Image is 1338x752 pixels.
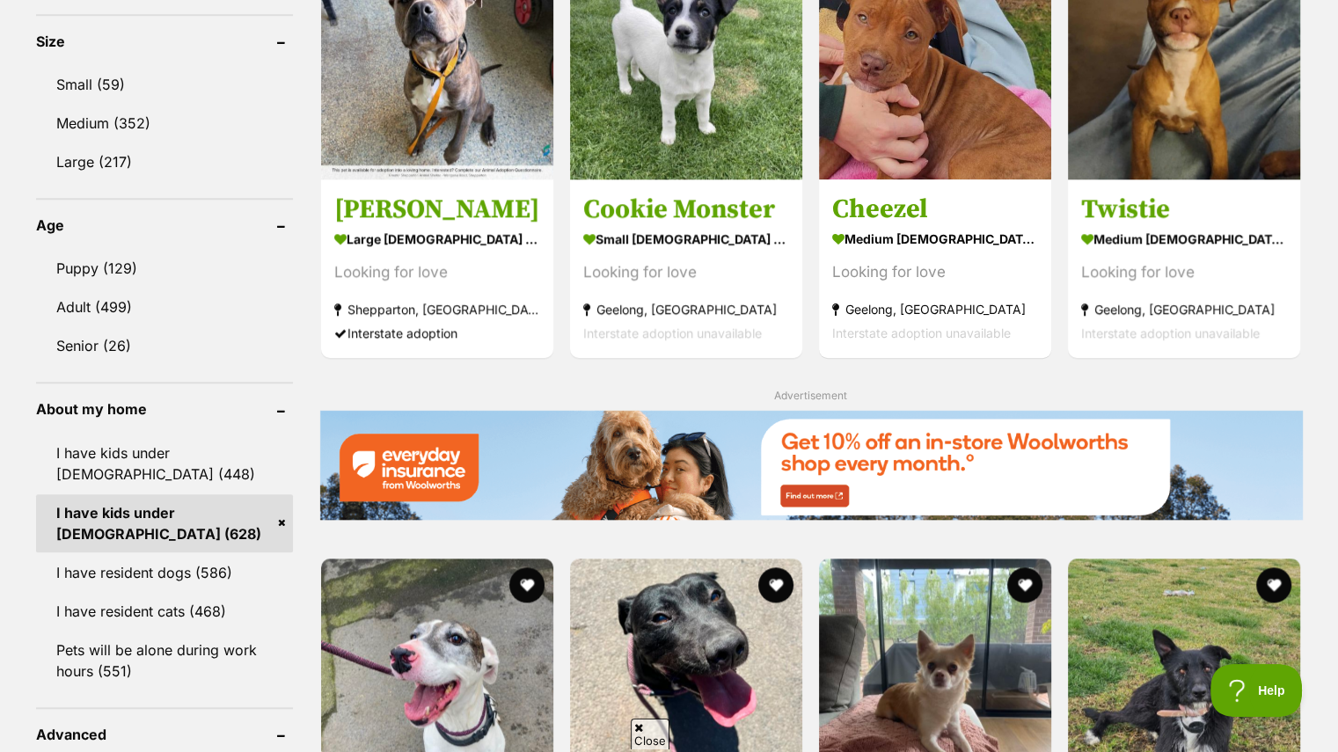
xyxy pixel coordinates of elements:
[36,105,293,142] a: Medium (352)
[583,225,789,251] strong: small [DEMOGRAPHIC_DATA] Dog
[36,217,293,233] header: Age
[1081,325,1260,339] span: Interstate adoption unavailable
[319,410,1303,522] a: Everyday Insurance promotional banner
[509,567,545,602] button: favourite
[1081,296,1287,320] strong: Geelong, [GEOGRAPHIC_DATA]
[36,33,293,49] header: Size
[583,259,789,283] div: Looking for love
[334,225,540,251] strong: large [DEMOGRAPHIC_DATA] Dog
[832,192,1038,225] h3: Cheezel
[334,320,540,344] div: Interstate adoption
[583,296,789,320] strong: Geelong, [GEOGRAPHIC_DATA]
[819,179,1051,357] a: Cheezel medium [DEMOGRAPHIC_DATA] Dog Looking for love Geelong, [GEOGRAPHIC_DATA] Interstate adop...
[36,143,293,180] a: Large (217)
[1068,179,1300,357] a: Twistie medium [DEMOGRAPHIC_DATA] Dog Looking for love Geelong, [GEOGRAPHIC_DATA] Interstate adop...
[319,410,1303,519] img: Everyday Insurance promotional banner
[1210,664,1303,717] iframe: Help Scout Beacon - Open
[1007,567,1042,602] button: favourite
[36,327,293,364] a: Senior (26)
[1081,259,1287,283] div: Looking for love
[583,325,762,339] span: Interstate adoption unavailable
[832,259,1038,283] div: Looking for love
[36,250,293,287] a: Puppy (129)
[774,389,847,402] span: Advertisement
[36,401,293,417] header: About my home
[1081,192,1287,225] h3: Twistie
[832,296,1038,320] strong: Geelong, [GEOGRAPHIC_DATA]
[570,179,802,357] a: Cookie Monster small [DEMOGRAPHIC_DATA] Dog Looking for love Geelong, [GEOGRAPHIC_DATA] Interstat...
[583,192,789,225] h3: Cookie Monster
[36,288,293,325] a: Adult (499)
[36,726,293,742] header: Advanced
[832,225,1038,251] strong: medium [DEMOGRAPHIC_DATA] Dog
[1257,567,1292,602] button: favourite
[758,567,793,602] button: favourite
[36,434,293,493] a: I have kids under [DEMOGRAPHIC_DATA] (448)
[36,554,293,591] a: I have resident dogs (586)
[321,179,553,357] a: [PERSON_NAME] large [DEMOGRAPHIC_DATA] Dog Looking for love Shepparton, [GEOGRAPHIC_DATA] Interst...
[1081,225,1287,251] strong: medium [DEMOGRAPHIC_DATA] Dog
[334,296,540,320] strong: Shepparton, [GEOGRAPHIC_DATA]
[36,593,293,630] a: I have resident cats (468)
[334,192,540,225] h3: [PERSON_NAME]
[631,719,669,749] span: Close
[832,325,1011,339] span: Interstate adoption unavailable
[36,66,293,103] a: Small (59)
[36,494,293,552] a: I have kids under [DEMOGRAPHIC_DATA] (628)
[36,632,293,690] a: Pets will be alone during work hours (551)
[334,259,540,283] div: Looking for love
